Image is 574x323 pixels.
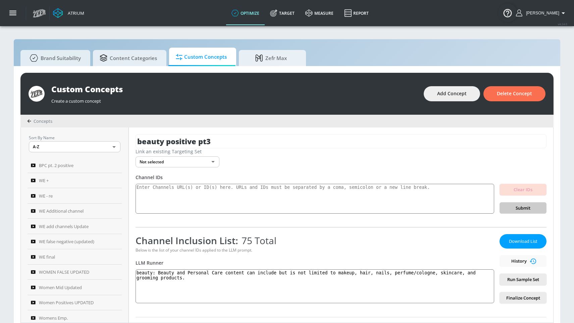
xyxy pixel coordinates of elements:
[28,173,122,189] a: WE +
[238,234,276,247] span: 75 Total
[483,86,545,101] button: Delete Concept
[39,299,94,307] span: Women Positives UPDATED
[136,156,219,167] div: Not selected
[28,265,122,280] a: WOMEN FALSE UPDATED
[28,249,122,265] a: WE final
[226,1,265,25] a: optimize
[505,186,541,194] span: Clear IDs
[505,294,541,302] span: Finalize Concept
[28,280,122,295] a: Women Mid Updated
[53,8,84,18] a: Atrium
[39,161,73,169] span: BPC pt. 2 positive
[29,141,120,152] div: A-Z
[300,1,339,25] a: measure
[523,11,559,15] span: login as: aracely.alvarenga@zefr.com
[437,90,467,98] span: Add Concept
[39,222,89,230] span: WE add channels Update
[51,95,417,104] div: Create a custom concept
[500,234,546,249] button: Download List
[424,86,480,101] button: Add Concept
[39,176,49,184] span: WE +
[497,90,532,98] span: Delete Concept
[51,84,417,95] div: Custom Concepts
[500,292,546,304] button: Finalize Concept
[136,260,494,266] div: LLM Runner
[27,118,52,124] div: Concepts
[339,1,374,25] a: Report
[39,314,68,322] span: Womens Emp.
[28,234,122,250] a: WE false negative (updated)
[500,274,546,285] button: Run Sample Set
[65,10,84,16] div: Atrium
[506,237,540,245] span: Download List
[34,118,52,124] span: Concepts
[39,253,55,261] span: WE final
[27,50,81,66] span: Brand Suitability
[265,1,300,25] a: Target
[39,283,82,291] span: Women Mid Updated
[505,276,541,283] span: Run Sample Set
[28,219,122,234] a: WE add channels Update
[29,134,120,141] p: Sort By Name
[176,49,227,65] span: Custom Concepts
[246,50,297,66] span: Zefr Max
[39,192,53,200] span: WE - re
[136,269,494,303] textarea: beauty: Beauty and Personal Care content can include but is not limited to makeup, hair, nails, p...
[136,148,546,155] div: Link an existing Targeting Set
[28,158,122,173] a: BPC pt. 2 positive
[39,237,94,246] span: WE false negative (updated)
[498,3,517,22] button: Open Resource Center
[558,22,567,26] span: v 4.24.0
[28,295,122,311] a: Women Positives UPDATED
[136,247,494,253] div: Below is the list of your channel IDs applied to the LLM prompt.
[136,234,494,247] div: Channel Inclusion List:
[136,174,546,180] div: Channel IDs
[39,207,84,215] span: WE Additional channel
[28,204,122,219] a: WE Additional channel
[39,268,89,276] span: WOMEN FALSE UPDATED
[516,9,567,17] button: [PERSON_NAME]
[28,188,122,204] a: WE - re
[100,50,157,66] span: Content Categories
[500,184,546,196] button: Clear IDs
